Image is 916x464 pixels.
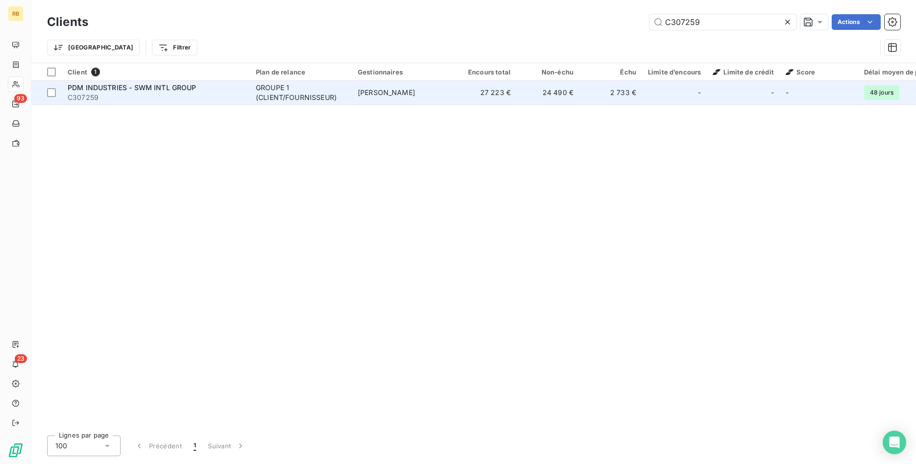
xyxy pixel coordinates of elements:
span: [PERSON_NAME] [358,88,415,97]
div: Limite d’encours [648,68,701,76]
span: 48 jours [864,85,899,100]
div: RB [8,6,24,22]
div: Gestionnaires [358,68,448,76]
span: - [698,88,701,98]
div: Plan de relance [256,68,346,76]
span: 1 [194,441,196,451]
div: GROUPE 1 (CLIENT/FOURNISSEUR) [256,83,346,102]
span: Score [786,68,816,76]
button: Suivant [202,436,251,456]
span: 1 [91,68,100,76]
span: 23 [15,354,27,363]
button: 1 [188,436,202,456]
div: Open Intercom Messenger [883,431,906,454]
span: - [786,88,789,97]
button: Précédent [128,436,188,456]
div: Échu [585,68,636,76]
input: Rechercher [649,14,796,30]
span: 93 [14,94,27,103]
span: 100 [55,441,67,451]
div: Non-échu [522,68,573,76]
button: Filtrer [152,40,197,55]
h3: Clients [47,13,88,31]
span: - [771,88,774,98]
td: 27 223 € [454,81,517,104]
span: PDM INDUSTRIES - SWM INTL GROUP [68,83,197,92]
span: C307259 [68,93,244,102]
td: 24 490 € [517,81,579,104]
button: Actions [832,14,881,30]
img: Logo LeanPay [8,442,24,458]
span: Limite de crédit [713,68,773,76]
div: Encours total [460,68,511,76]
td: 2 733 € [579,81,642,104]
span: Client [68,68,87,76]
button: [GEOGRAPHIC_DATA] [47,40,140,55]
a: 93 [8,96,23,112]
